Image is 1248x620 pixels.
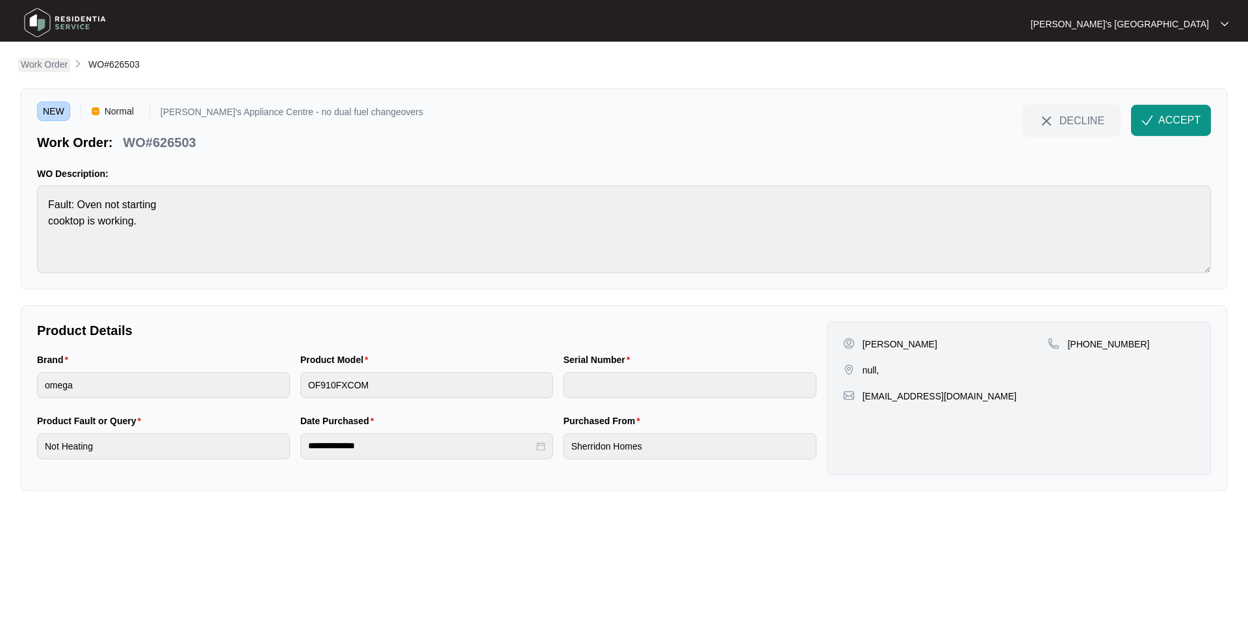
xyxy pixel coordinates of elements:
[21,58,68,71] p: Work Order
[88,59,140,70] span: WO#626503
[1221,21,1228,27] img: dropdown arrow
[37,414,146,427] label: Product Fault or Query
[300,353,374,366] label: Product Model
[37,433,290,459] input: Product Fault or Query
[564,372,816,398] input: Serial Number
[1158,113,1201,128] span: ACCEPT
[308,439,534,453] input: Date Purchased
[37,353,73,366] label: Brand
[863,390,1017,403] p: [EMAIL_ADDRESS][DOMAIN_NAME]
[1141,115,1153,126] img: check-Icon
[18,58,70,72] a: Work Order
[1131,105,1211,136] button: check-IconACCEPT
[123,133,196,152] p: WO#626503
[99,101,139,121] span: Normal
[564,414,645,427] label: Purchased From
[19,3,110,42] img: residentia service logo
[161,107,423,121] p: [PERSON_NAME]'s Appliance Centre - no dual fuel changeovers
[37,321,816,340] p: Product Details
[1039,113,1054,129] img: close-Icon
[37,185,1211,273] textarea: Fault: Oven not starting cooktop is working.
[37,101,70,121] span: NEW
[863,338,937,351] p: [PERSON_NAME]
[300,414,379,427] label: Date Purchased
[1031,18,1209,31] p: [PERSON_NAME]'s [GEOGRAPHIC_DATA]
[37,133,112,152] p: Work Order:
[92,107,99,115] img: Vercel Logo
[1022,105,1121,136] button: close-IconDECLINE
[843,338,855,349] img: user-pin
[73,59,83,69] img: chevron-right
[564,433,816,459] input: Purchased From
[843,364,855,375] img: map-pin
[863,364,879,377] p: null,
[843,390,855,401] img: map-pin
[1059,113,1104,128] span: DECLINE
[37,372,290,398] input: Brand
[300,372,553,398] input: Product Model
[564,353,635,366] label: Serial Number
[1048,338,1059,349] img: map-pin
[1067,338,1149,351] p: [PHONE_NUMBER]
[37,167,1211,180] p: WO Description:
